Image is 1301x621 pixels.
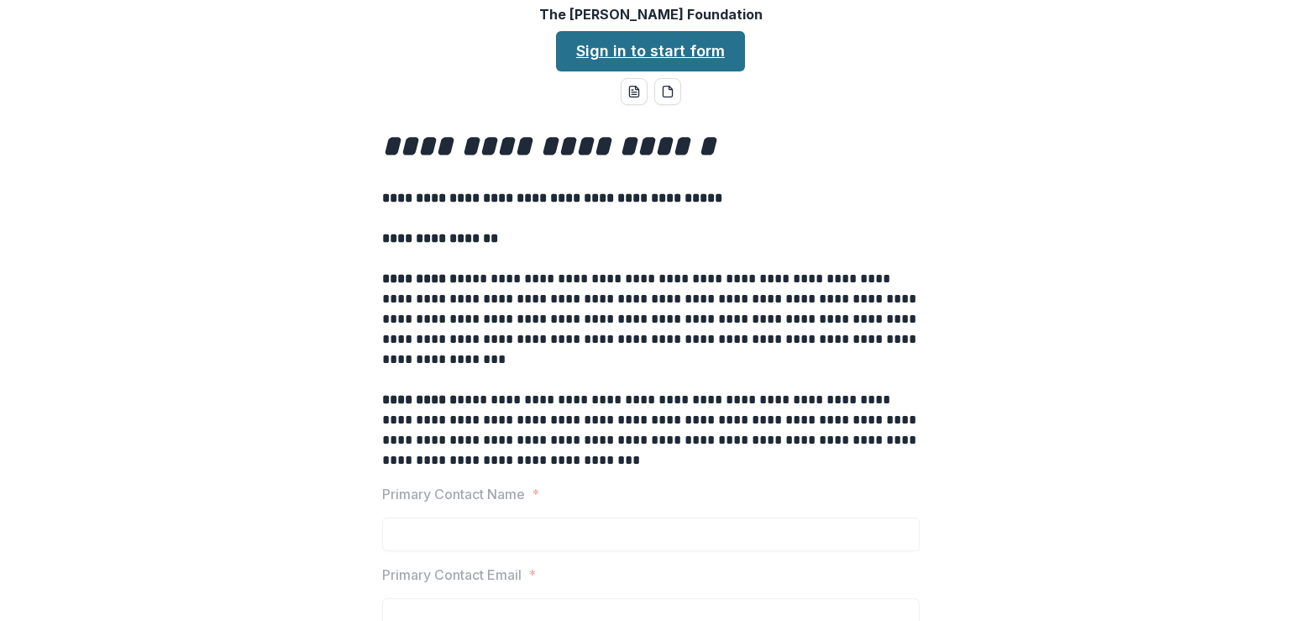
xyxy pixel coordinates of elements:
button: pdf-download [654,78,681,105]
a: Sign in to start form [556,31,745,71]
button: word-download [621,78,648,105]
p: The [PERSON_NAME] Foundation [539,4,763,24]
p: Primary Contact Email [382,565,522,585]
p: Primary Contact Name [382,484,525,504]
